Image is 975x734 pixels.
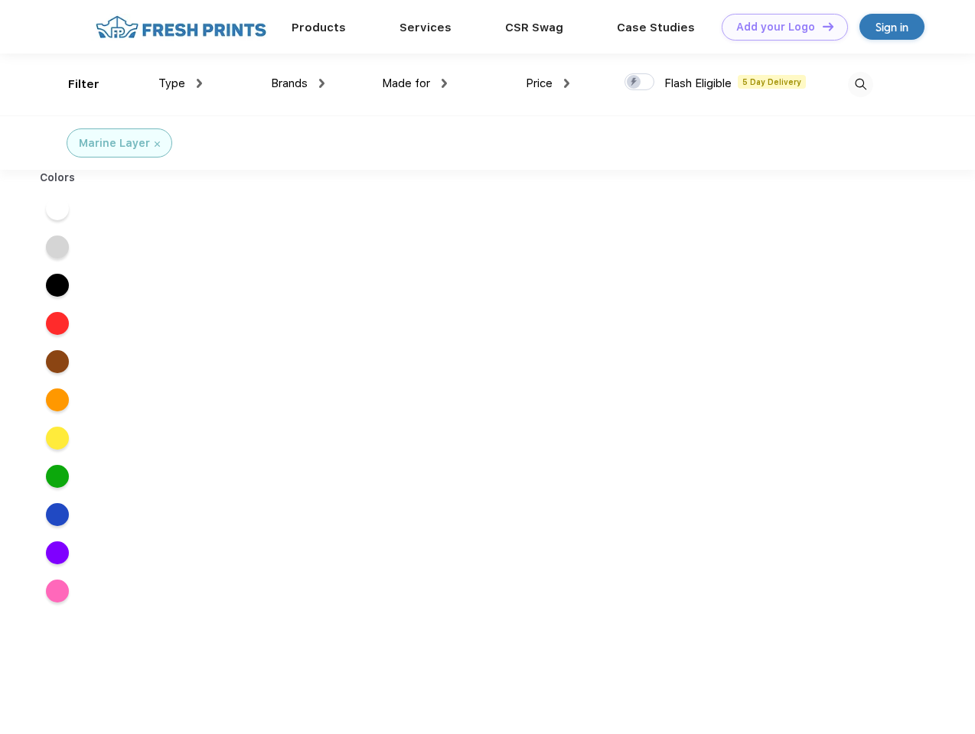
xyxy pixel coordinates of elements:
[505,21,563,34] a: CSR Swag
[664,76,732,90] span: Flash Eligible
[848,72,873,97] img: desktop_search.svg
[736,21,815,34] div: Add your Logo
[859,14,924,40] a: Sign in
[155,141,160,147] img: filter_cancel.svg
[526,76,553,90] span: Price
[79,135,150,151] div: Marine Layer
[442,79,447,88] img: dropdown.png
[197,79,202,88] img: dropdown.png
[91,14,271,41] img: fo%20logo%202.webp
[319,79,324,88] img: dropdown.png
[28,170,87,186] div: Colors
[876,18,908,36] div: Sign in
[68,76,99,93] div: Filter
[271,76,308,90] span: Brands
[382,76,430,90] span: Made for
[738,75,806,89] span: 5 Day Delivery
[158,76,185,90] span: Type
[399,21,452,34] a: Services
[823,22,833,31] img: DT
[564,79,569,88] img: dropdown.png
[292,21,346,34] a: Products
